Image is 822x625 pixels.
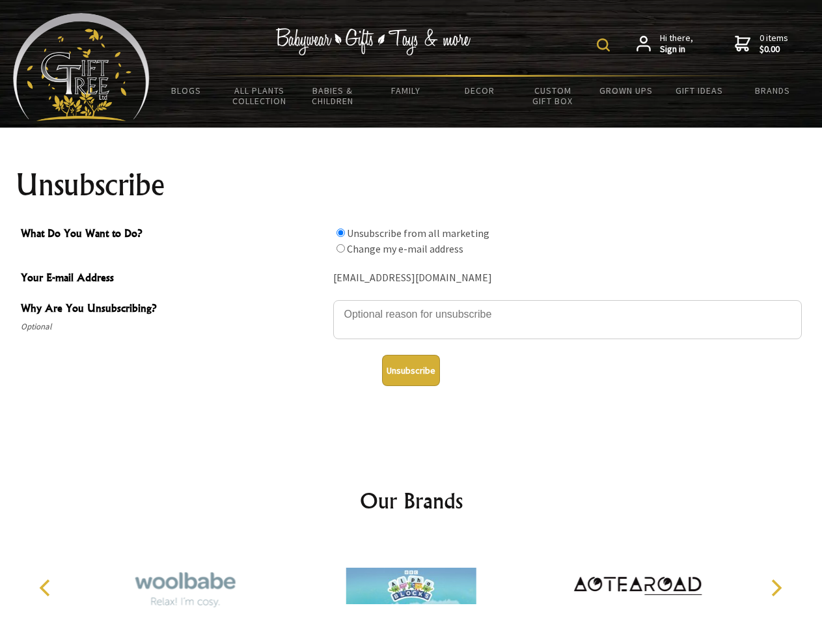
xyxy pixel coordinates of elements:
input: What Do You Want to Do? [336,244,345,253]
span: Your E-mail Address [21,270,327,288]
span: Optional [21,319,327,335]
button: Next [761,574,790,602]
span: 0 items [760,32,788,55]
a: Family [370,77,443,104]
button: Unsubscribe [382,355,440,386]
span: Hi there, [660,33,693,55]
a: Custom Gift Box [516,77,590,115]
h2: Our Brands [26,485,797,516]
a: Hi there,Sign in [637,33,693,55]
strong: $0.00 [760,44,788,55]
a: All Plants Collection [223,77,297,115]
a: Brands [736,77,810,104]
strong: Sign in [660,44,693,55]
label: Change my e-mail address [347,242,463,255]
input: What Do You Want to Do? [336,229,345,237]
a: BLOGS [150,77,223,104]
label: Unsubscribe from all marketing [347,227,489,240]
a: Decor [443,77,516,104]
textarea: Why Are You Unsubscribing? [333,300,802,339]
button: Previous [33,574,61,602]
img: Babyware - Gifts - Toys and more... [13,13,150,121]
h1: Unsubscribe [16,169,807,201]
span: What Do You Want to Do? [21,225,327,244]
a: Gift Ideas [663,77,736,104]
a: 0 items$0.00 [735,33,788,55]
a: Babies & Children [296,77,370,115]
img: Babywear - Gifts - Toys & more [276,28,471,55]
img: product search [597,38,610,51]
a: Grown Ups [589,77,663,104]
div: [EMAIL_ADDRESS][DOMAIN_NAME] [333,268,802,288]
span: Why Are You Unsubscribing? [21,300,327,319]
